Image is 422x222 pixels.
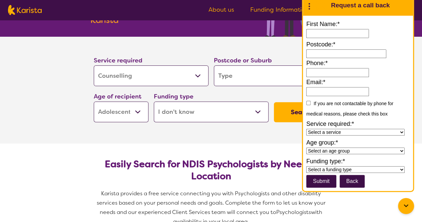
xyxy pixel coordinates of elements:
input: Enter a 4-digit postcode [306,49,386,58]
label: Service required [94,56,142,64]
h1: Request a call back [331,0,390,10]
label: Email:* [306,77,410,87]
label: Service required:* [306,119,410,129]
label: If you are not contactable by phone for medical reasons, please check this box [306,101,393,117]
label: Phone:* [306,58,410,68]
label: Postcode:* [306,39,410,49]
button: Back [340,175,365,188]
img: Karista logo [8,5,42,15]
input: Type [214,65,329,86]
a: About us [208,6,234,14]
label: Age of recipient [94,92,141,100]
label: Funding type [154,92,193,100]
span: Psychologists [276,209,311,216]
input: Submit [306,175,336,188]
label: Age group:* [306,138,410,148]
h2: Easily Search for NDIS Psychologists by Need & Location [99,158,323,182]
label: First Name:* [306,19,410,29]
span: Karista provides a free service connecting you with Psychologists and other disability services b... [97,190,327,216]
label: Postcode or Suburb [214,56,272,64]
a: Funding Information [250,6,316,14]
button: Search [274,102,329,122]
label: Funding type:* [306,156,410,166]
